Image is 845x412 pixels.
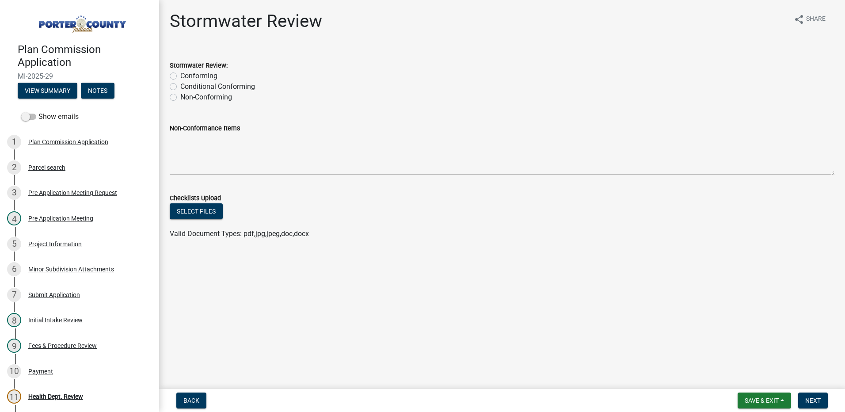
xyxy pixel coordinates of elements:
[28,190,117,196] div: Pre Application Meeting Request
[7,211,21,225] div: 4
[7,135,21,149] div: 1
[18,43,152,69] h4: Plan Commission Application
[170,63,228,69] label: Stormwater Review:
[28,292,80,298] div: Submit Application
[28,139,108,145] div: Plan Commission Application
[28,215,93,221] div: Pre Application Meeting
[28,393,83,400] div: Health Dept. Review
[176,393,206,408] button: Back
[170,203,223,219] button: Select files
[7,237,21,251] div: 5
[28,266,114,272] div: Minor Subdivision Attachments
[81,83,114,99] button: Notes
[794,14,804,25] i: share
[7,186,21,200] div: 3
[7,389,21,404] div: 11
[170,126,240,132] label: Non-Conformance Items
[18,9,145,34] img: Porter County, Indiana
[18,72,141,80] span: MI-2025-29
[170,195,221,202] label: Checklists Upload
[28,343,97,349] div: Fees & Procedure Review
[28,164,65,171] div: Parcel search
[7,262,21,276] div: 6
[180,71,217,81] label: Conforming
[805,397,821,404] span: Next
[183,397,199,404] span: Back
[18,88,77,95] wm-modal-confirm: Summary
[170,11,322,32] h1: Stormwater Review
[7,288,21,302] div: 7
[7,313,21,327] div: 8
[180,92,232,103] label: Non-Conforming
[798,393,828,408] button: Next
[81,88,114,95] wm-modal-confirm: Notes
[787,11,833,28] button: shareShare
[28,241,82,247] div: Project Information
[7,364,21,378] div: 10
[7,339,21,353] div: 9
[738,393,791,408] button: Save & Exit
[7,160,21,175] div: 2
[28,368,53,374] div: Payment
[170,229,309,238] span: Valid Document Types: pdf,jpg,jpeg,doc,docx
[18,83,77,99] button: View Summary
[28,317,83,323] div: Initial Intake Review
[745,397,779,404] span: Save & Exit
[21,111,79,122] label: Show emails
[806,14,826,25] span: Share
[180,81,255,92] label: Conditional Conforming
